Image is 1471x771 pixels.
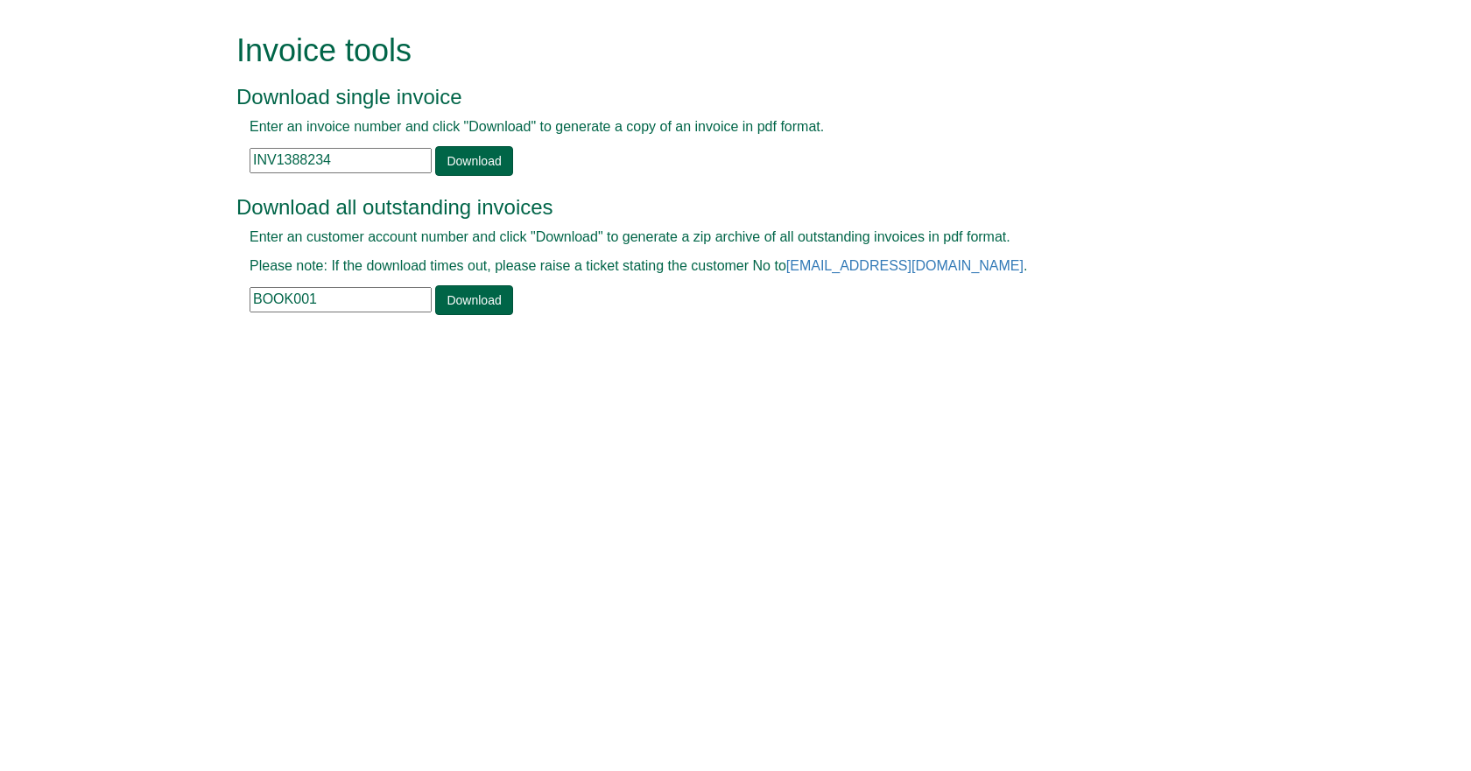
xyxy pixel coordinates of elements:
a: Download [435,285,512,315]
h3: Download all outstanding invoices [236,196,1195,219]
p: Enter an invoice number and click "Download" to generate a copy of an invoice in pdf format. [250,117,1182,137]
p: Enter an customer account number and click "Download" to generate a zip archive of all outstandin... [250,228,1182,248]
h3: Download single invoice [236,86,1195,109]
input: e.g. INV1234 [250,148,432,173]
a: Download [435,146,512,176]
a: [EMAIL_ADDRESS][DOMAIN_NAME] [786,258,1024,273]
p: Please note: If the download times out, please raise a ticket stating the customer No to . [250,256,1182,277]
h1: Invoice tools [236,33,1195,68]
input: e.g. BLA02 [250,287,432,312]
